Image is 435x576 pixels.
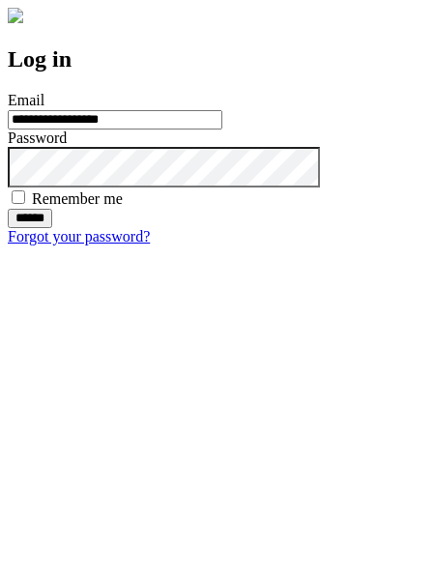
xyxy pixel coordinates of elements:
a: Forgot your password? [8,228,150,245]
h2: Log in [8,46,427,72]
label: Email [8,92,44,108]
img: logo-4e3dc11c47720685a147b03b5a06dd966a58ff35d612b21f08c02c0306f2b779.png [8,8,23,23]
label: Remember me [32,190,123,207]
label: Password [8,130,67,146]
